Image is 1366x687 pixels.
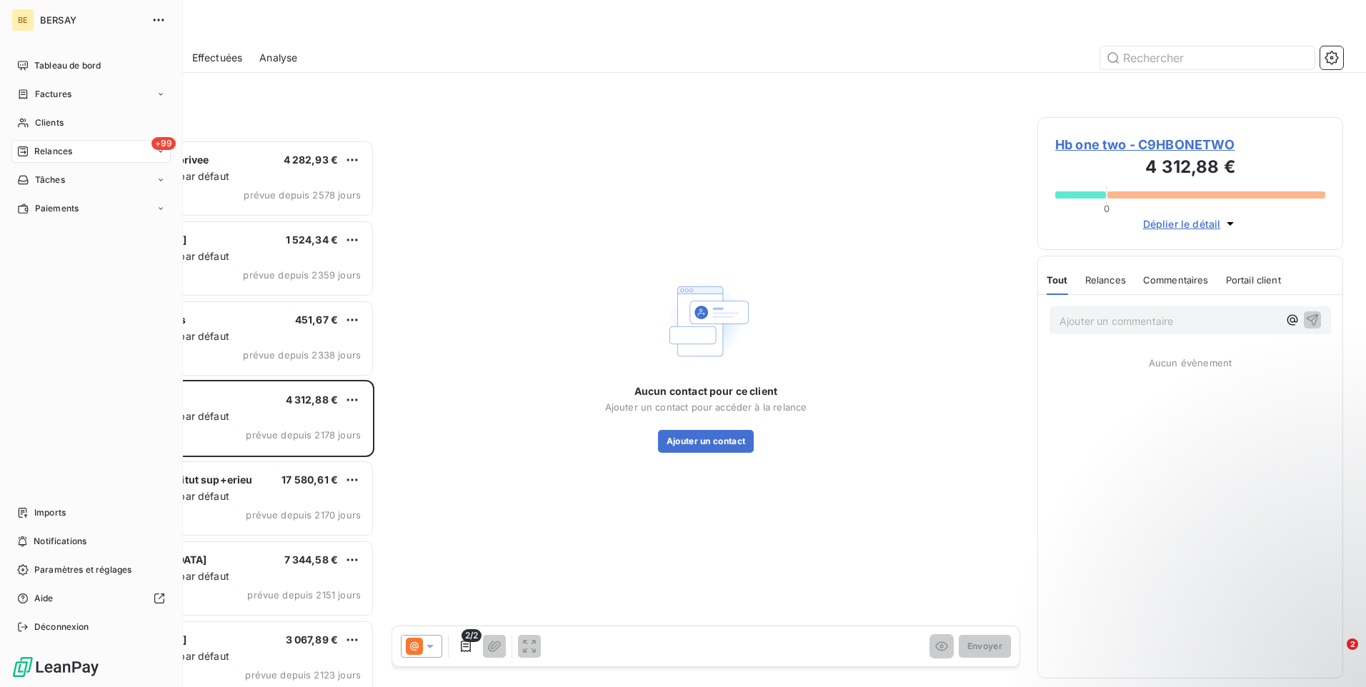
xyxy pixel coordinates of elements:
[1085,274,1126,286] span: Relances
[284,553,339,566] span: 7 344,58 €
[247,589,361,601] span: prévue depuis 2151 jours
[284,154,339,166] span: 4 282,93 €
[243,269,361,281] span: prévue depuis 2359 jours
[286,234,339,246] span: 1 524,34 €
[1055,154,1325,183] h3: 4 312,88 €
[295,314,338,326] span: 451,67 €
[245,669,361,681] span: prévue depuis 2123 jours
[35,116,64,129] span: Clients
[69,140,374,687] div: grid
[959,635,1011,658] button: Envoyer
[658,430,754,453] button: Ajouter un contact
[246,429,361,441] span: prévue depuis 2178 jours
[34,535,86,548] span: Notifications
[286,393,339,406] span: 4 312,88 €
[1143,216,1221,231] span: Déplier le détail
[1104,203,1110,214] span: 0
[1143,274,1209,286] span: Commentaires
[244,189,361,201] span: prévue depuis 2578 jours
[1149,357,1232,368] span: Aucun évènement
[40,14,143,26] span: BERSAY
[1226,274,1281,286] span: Portail client
[1047,274,1068,286] span: Tout
[286,633,339,646] span: 3 067,89 €
[634,384,777,398] span: Aucun contact pour ce client
[605,401,807,413] span: Ajouter un contact pour accéder à la relance
[1080,548,1366,648] iframe: Intercom notifications message
[34,145,72,158] span: Relances
[1347,638,1358,650] span: 2
[462,629,482,642] span: 2/2
[34,506,66,519] span: Imports
[660,276,752,367] img: Empty state
[192,51,243,65] span: Effectuées
[35,202,79,215] span: Paiements
[1100,46,1315,69] input: Rechercher
[11,656,100,678] img: Logo LeanPay
[1317,638,1352,673] iframe: Intercom live chat
[11,587,171,610] a: Aide
[34,59,101,72] span: Tableau de bord
[281,473,338,486] span: 17 580,61 €
[11,9,34,31] div: BE
[243,349,361,361] span: prévue depuis 2338 jours
[35,88,71,101] span: Factures
[246,509,361,521] span: prévue depuis 2170 jours
[34,621,89,633] span: Déconnexion
[1139,216,1242,232] button: Déplier le détail
[259,51,297,65] span: Analyse
[35,174,65,186] span: Tâches
[151,137,176,150] span: +99
[34,592,54,605] span: Aide
[1055,135,1325,154] span: Hb one two - C9HBONETWO
[34,563,131,576] span: Paramètres et réglages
